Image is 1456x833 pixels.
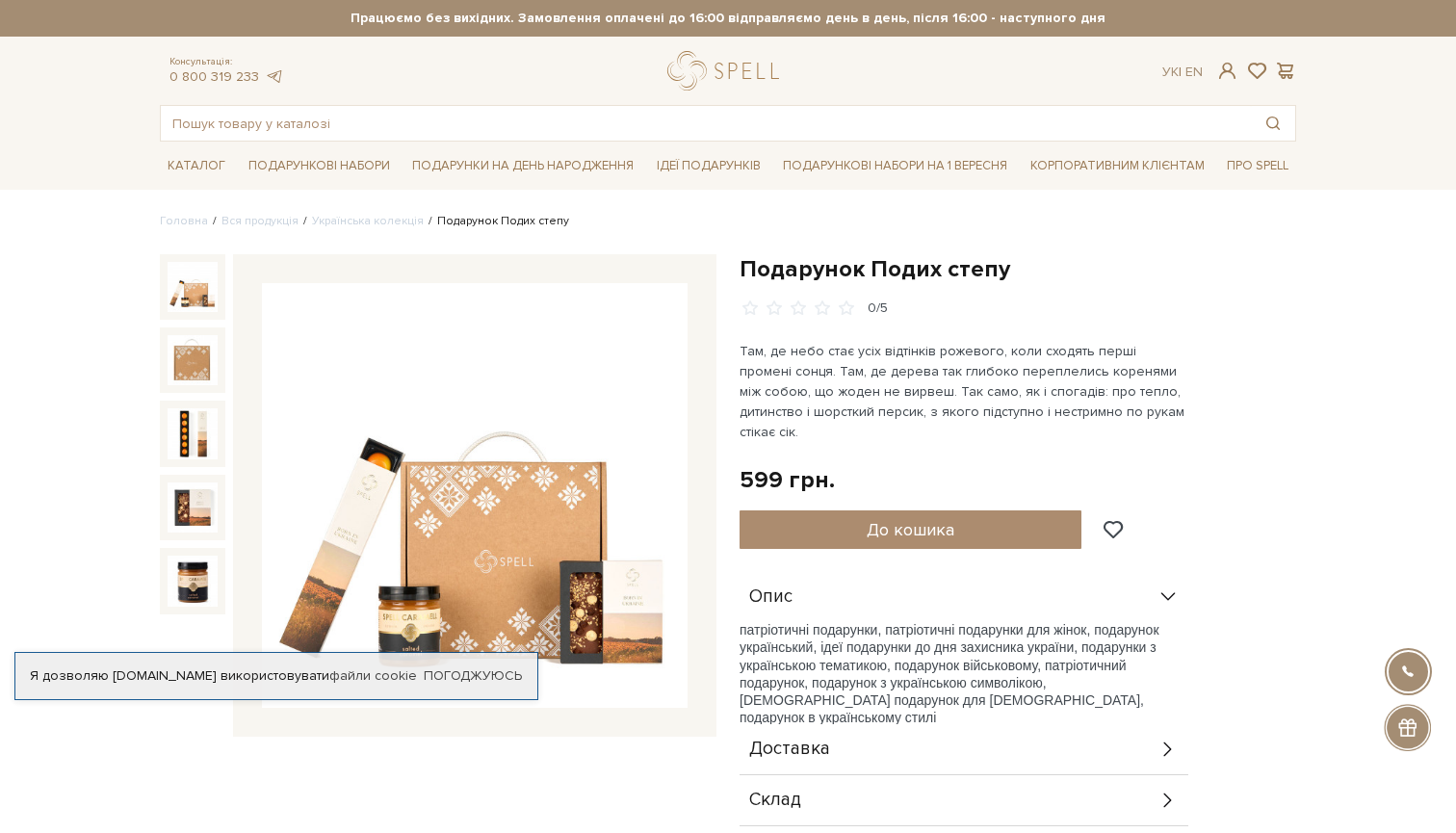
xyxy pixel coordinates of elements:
span: Доставка [749,741,830,758]
a: telegram [264,68,283,85]
li: Подарунок Подих степу [424,213,569,230]
a: Вся продукція [221,214,299,228]
span: Консультація: [169,56,283,68]
img: Подарунок Подих степу [168,262,218,312]
span: Склад [749,792,801,809]
a: Про Spell [1219,151,1296,181]
a: Подарунки на День народження [404,151,641,181]
img: Подарунок Подих степу [168,408,218,458]
a: Каталог [160,151,233,181]
button: До кошика [740,510,1081,549]
a: файли cookie [329,667,417,684]
img: Подарунок Подих степу [168,335,218,385]
div: 0/5 [868,299,888,318]
button: Пошук товару у каталозі [1251,106,1295,141]
img: Подарунок Подих степу [168,556,218,606]
strong: Працюємо без вихідних. Замовлення оплачені до 16:00 відправляємо день в день, після 16:00 - насту... [160,10,1296,27]
div: 599 грн. [740,465,835,495]
a: En [1185,64,1203,80]
a: Українська колекція [312,214,424,228]
h1: Подарунок Подих степу [740,254,1296,284]
a: logo [667,51,788,91]
span: | [1179,64,1182,80]
div: Ук [1162,64,1203,81]
a: Корпоративним клієнтам [1023,149,1212,182]
input: Пошук товару у каталозі [161,106,1251,141]
a: Погоджуюсь [424,667,522,685]
a: Ідеї подарунків [649,151,768,181]
img: Подарунок Подих степу [168,482,218,533]
img: Подарунок Подих степу [262,283,688,709]
span: , подарунок з українською символікою, [DEMOGRAPHIC_DATA] подарунок для [DEMOGRAPHIC_DATA], подару... [740,675,1144,725]
span: До кошика [867,519,954,540]
a: 0 800 319 233 [169,68,259,85]
span: патріотичні подарунки, патріотичні подарунки для жінок, подарунок український, ідеї подарунки до ... [740,622,1159,690]
a: Подарункові набори [241,151,398,181]
p: Там, де небо стає усіх відтінків рожевого, коли сходять перші промені сонця. Там, де дерева так г... [740,341,1191,442]
div: Я дозволяю [DOMAIN_NAME] використовувати [15,667,537,685]
span: Опис [749,588,793,606]
a: Головна [160,214,208,228]
a: Подарункові набори на 1 Вересня [775,149,1015,182]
